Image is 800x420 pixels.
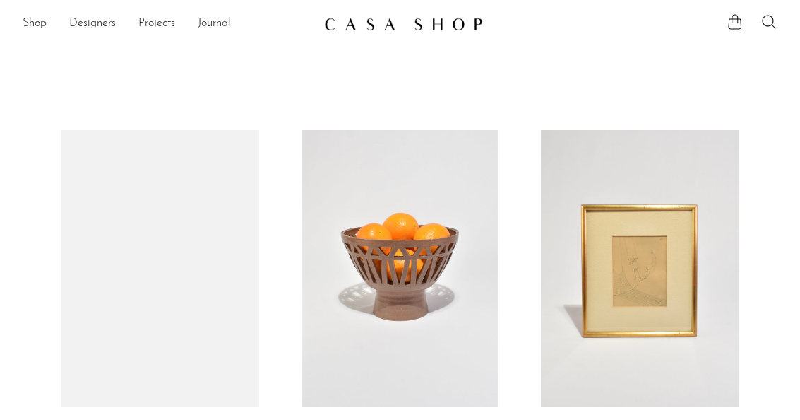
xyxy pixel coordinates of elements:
a: Designers [69,15,116,33]
a: Projects [138,15,175,33]
nav: Desktop navigation [23,12,313,36]
ul: NEW HEADER MENU [23,12,313,36]
a: Journal [198,15,231,33]
a: Shop [23,15,47,33]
